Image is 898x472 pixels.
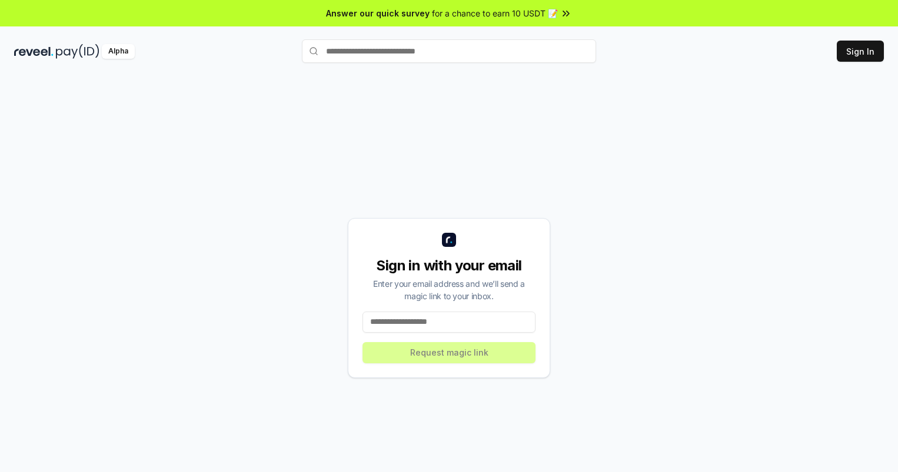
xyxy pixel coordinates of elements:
div: Sign in with your email [362,256,536,275]
img: logo_small [442,233,456,247]
img: reveel_dark [14,44,54,59]
img: pay_id [56,44,99,59]
span: Answer our quick survey [326,7,430,19]
button: Sign In [837,41,884,62]
div: Enter your email address and we’ll send a magic link to your inbox. [362,277,536,302]
div: Alpha [102,44,135,59]
span: for a chance to earn 10 USDT 📝 [432,7,558,19]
